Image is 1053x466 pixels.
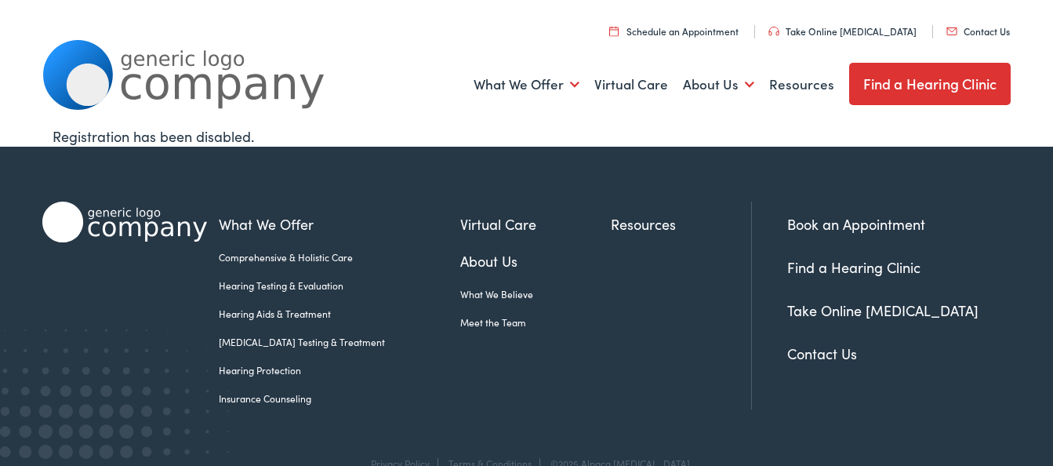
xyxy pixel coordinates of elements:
a: Find a Hearing Clinic [787,257,920,277]
a: Virtual Care [594,56,668,114]
a: Comprehensive & Holistic Care [219,250,460,264]
a: Hearing Protection [219,363,460,377]
a: Resources [769,56,834,114]
a: [MEDICAL_DATA] Testing & Treatment [219,335,460,349]
a: Resources [611,213,751,235]
img: utility icon [768,27,779,36]
a: Contact Us [787,344,857,363]
a: Hearing Testing & Evaluation [219,279,460,293]
a: Virtual Care [460,213,612,235]
a: What We Believe [460,287,612,301]
a: About Us [460,250,612,271]
a: Schedule an Appointment [609,24,739,38]
div: Registration has been disabled. [53,126,1000,147]
img: utility icon [946,27,957,35]
a: Insurance Counseling [219,391,460,406]
a: Take Online [MEDICAL_DATA] [787,300,979,320]
a: What We Offer [219,213,460,235]
img: utility icon [609,26,619,36]
a: About Us [683,56,754,114]
a: Take Online [MEDICAL_DATA] [768,24,917,38]
a: Contact Us [946,24,1010,38]
a: Find a Hearing Clinic [849,63,1011,105]
a: What We Offer [474,56,579,114]
a: Book an Appointment [787,214,925,234]
a: Hearing Aids & Treatment [219,307,460,321]
img: Alpaca Audiology [42,202,207,242]
a: Meet the Team [460,315,612,329]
